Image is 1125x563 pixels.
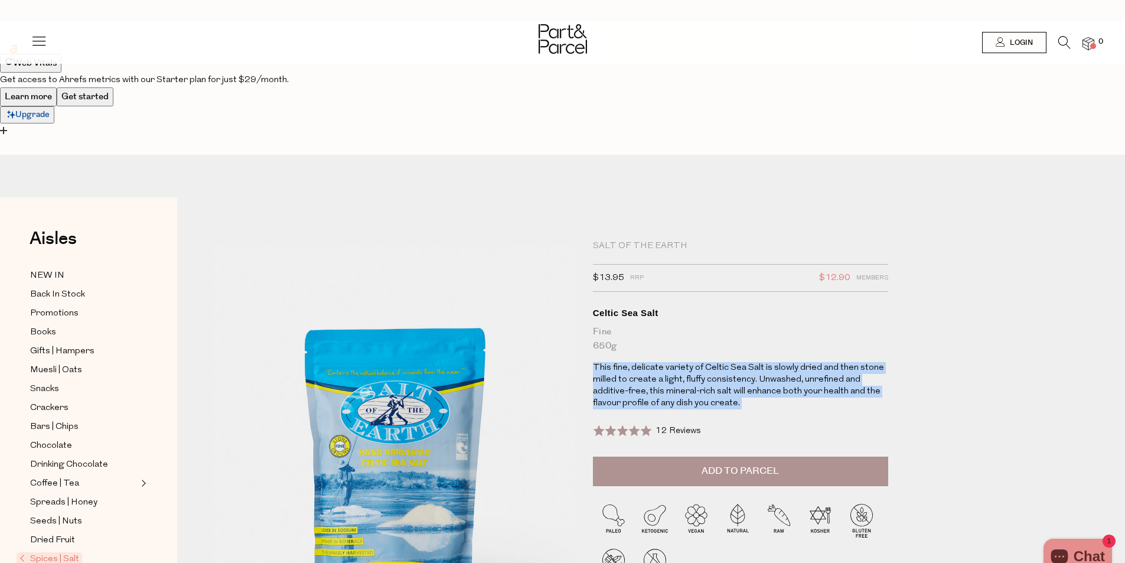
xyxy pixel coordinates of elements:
img: P_P-ICONS-Live_Bec_V11_Gluten_Free.svg [841,500,882,541]
a: Drinking Chocolate [30,457,138,472]
span: Add to Parcel [702,464,779,478]
a: Snacks [30,382,138,396]
div: Celtic Sea Salt [593,307,888,319]
span: Bars | Chips [30,420,79,434]
a: Seeds | Nuts [30,514,138,529]
span: Muesli | Oats [30,363,82,377]
button: Expand/Collapse Coffee | Tea [138,476,146,490]
span: Aisles [30,226,77,252]
a: Books [30,325,138,340]
span: Login [1007,38,1033,48]
span: Coffee | Tea [30,477,79,491]
img: P_P-ICONS-Live_Bec_V11_Kosher.svg [800,500,841,541]
span: RRP [630,271,644,286]
button: Get started [57,87,113,106]
a: Login [982,32,1046,53]
a: Back In Stock [30,287,138,302]
a: Chocolate [30,438,138,453]
a: Promotions [30,306,138,321]
img: P_P-ICONS-Live_Bec_V11_Raw.svg [758,500,800,541]
span: Seeds | Nuts [30,515,82,529]
span: Members [856,271,888,286]
a: Aisles [30,230,77,259]
a: Dried Fruit [30,533,138,548]
a: 0 [1082,37,1094,50]
span: Snacks [30,382,59,396]
img: Part&Parcel [539,24,587,54]
img: P_P-ICONS-Live_Bec_V11_Vegan.svg [676,500,717,541]
span: $13.95 [593,271,624,286]
span: Promotions [30,307,79,321]
a: Spreads | Honey [30,495,138,510]
div: Fine 650g [593,325,888,353]
span: 0 [1095,37,1106,47]
a: Muesli | Oats [30,363,138,377]
img: P_P-ICONS-Live_Bec_V11_Paleo.svg [593,500,634,541]
a: Coffee | Tea [30,476,138,491]
a: Bars | Chips [30,419,138,434]
p: This fine, delicate variety of Celtic Sea Salt is slowly dried and then stone milled to create a ... [593,362,888,409]
a: NEW IN [30,268,138,283]
span: Dried Fruit [30,533,75,548]
img: P_P-ICONS-Live_Bec_V11_Natural.svg [717,500,758,541]
span: Spreads | Honey [30,496,97,510]
span: Back In Stock [30,288,85,302]
span: Gifts | Hampers [30,344,94,359]
span: NEW IN [30,269,64,283]
span: Crackers [30,401,69,415]
a: Gifts | Hampers [30,344,138,359]
a: Crackers [30,401,138,415]
span: $12.90 [819,271,850,286]
span: Books [30,326,56,340]
img: P_P-ICONS-Live_Bec_V11_Ketogenic.svg [634,500,676,541]
span: 12 Reviews [656,427,701,435]
div: Salt of The Earth [593,240,888,252]
button: Add to Parcel [593,457,888,486]
span: Drinking Chocolate [30,458,108,472]
span: Chocolate [30,439,72,453]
